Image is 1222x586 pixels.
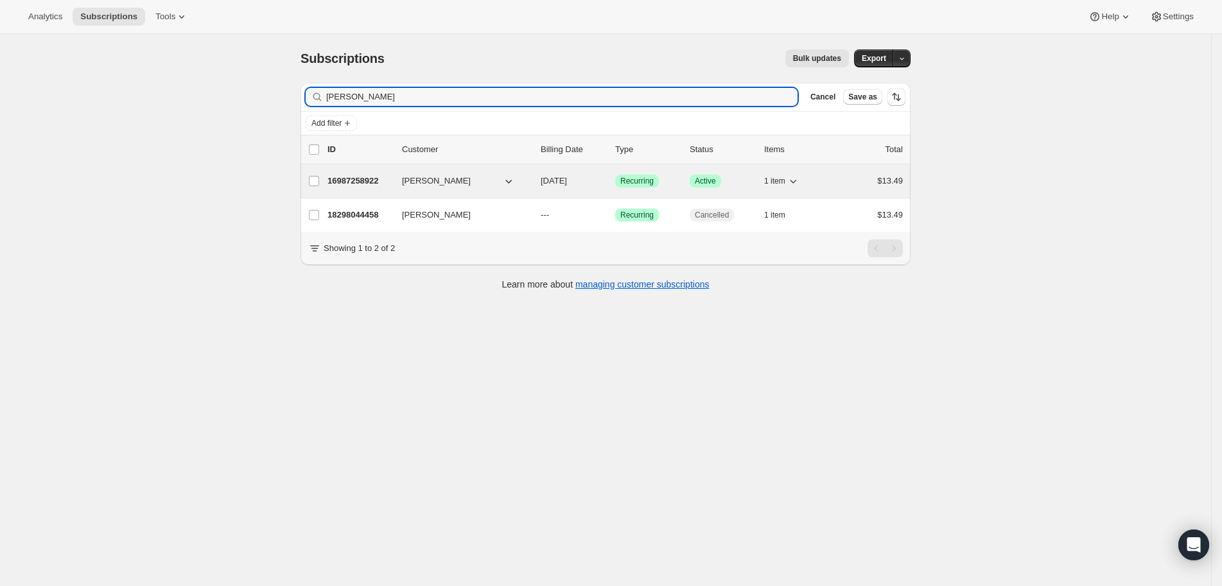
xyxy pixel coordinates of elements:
button: Export [854,49,894,67]
p: Total [886,143,903,156]
span: [PERSON_NAME] [402,175,471,187]
button: Analytics [21,8,70,26]
span: Export [862,53,886,64]
button: Settings [1142,8,1201,26]
span: Settings [1163,12,1194,22]
span: Recurring [620,210,654,220]
p: Status [690,143,754,156]
span: Analytics [28,12,62,22]
p: Billing Date [541,143,605,156]
p: Learn more about [502,278,710,291]
span: Subscriptions [301,51,385,65]
span: Bulk updates [793,53,841,64]
button: Tools [148,8,196,26]
span: 1 item [764,176,785,186]
button: Save as [843,89,882,105]
span: [PERSON_NAME] [402,209,471,221]
button: Add filter [306,116,357,131]
button: Subscriptions [73,8,145,26]
span: Subscriptions [80,12,137,22]
div: 16987258922[PERSON_NAME][DATE]SuccessRecurringSuccessActive1 item$13.49 [327,172,903,190]
span: Add filter [311,118,342,128]
p: Showing 1 to 2 of 2 [324,242,395,255]
p: Customer [402,143,530,156]
button: Sort the results [887,88,905,106]
span: Cancelled [695,210,729,220]
span: [DATE] [541,176,567,185]
a: managing customer subscriptions [575,279,710,289]
p: 16987258922 [327,175,392,187]
span: Cancel [810,92,835,102]
div: Open Intercom Messenger [1178,530,1209,560]
span: Active [695,176,716,186]
span: Tools [155,12,175,22]
button: [PERSON_NAME] [394,205,523,225]
span: $13.49 [877,210,903,220]
span: Help [1101,12,1119,22]
p: 18298044458 [327,209,392,221]
nav: Pagination [868,239,903,257]
span: --- [541,210,549,220]
div: Type [615,143,679,156]
button: 1 item [764,172,799,190]
button: Cancel [805,89,841,105]
div: Items [764,143,828,156]
input: Filter subscribers [326,88,798,106]
button: [PERSON_NAME] [394,171,523,191]
span: Save as [848,92,877,102]
span: 1 item [764,210,785,220]
span: Recurring [620,176,654,186]
button: Bulk updates [785,49,849,67]
button: 1 item [764,206,799,224]
span: $13.49 [877,176,903,185]
div: 18298044458[PERSON_NAME]---SuccessRecurringCancelled1 item$13.49 [327,206,903,224]
p: ID [327,143,392,156]
button: Help [1081,8,1139,26]
div: IDCustomerBilling DateTypeStatusItemsTotal [327,143,903,156]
